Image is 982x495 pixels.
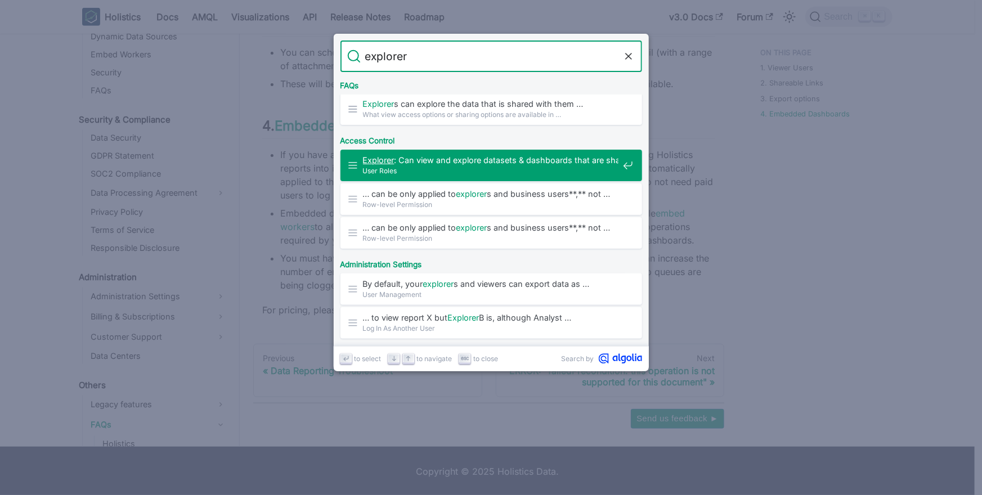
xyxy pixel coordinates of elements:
a: … can be only applied toexplorers and business users**,** not …Row-level Permission [340,217,642,249]
div: FAQs [338,72,644,94]
span: to navigate [417,353,452,364]
span: User Roles [363,165,618,176]
span: Row-level Permission [363,199,618,210]
svg: Enter key [342,354,350,363]
span: s can explore the data that is shared with them … [363,98,618,109]
span: … to view report X but B is, although Analyst … [363,312,618,323]
span: What view access options or sharing options are available in … [363,109,618,120]
button: Clear the query [622,49,635,63]
svg: Arrow down [390,354,398,363]
a: … can be only applied toexplorers and business users**,** not …Row-level Permission [340,183,642,215]
div: Administration Settings [338,251,644,273]
svg: Arrow up [404,354,412,363]
span: Row-level Permission [363,233,618,244]
div: Access Control [338,127,644,150]
span: User Management [363,289,618,300]
span: to close [474,353,499,364]
a: … to view report X butExplorerB is, although Analyst …Log In As Another User [340,307,642,339]
span: to select [355,353,382,364]
span: : Can view and explore datasets & dashboards that are shared … [363,155,618,165]
span: … can be only applied to s and business users**,** not … [363,188,618,199]
mark: explorer [456,223,487,232]
span: Log In As Another User [363,323,618,334]
div: Build Dashboards [338,341,644,363]
svg: Escape key [461,354,469,363]
span: Search by [562,353,594,364]
mark: Explorer [448,313,479,322]
span: … can be only applied to s and business users**,** not … [363,222,618,233]
svg: Algolia [599,353,642,364]
mark: Explorer [363,155,394,165]
a: Explorer: Can view and explore datasets & dashboards that are shared …User Roles [340,150,642,181]
mark: explorer [423,279,454,289]
span: By default, your s and viewers can export data as … [363,278,618,289]
mark: Explorer [363,99,394,109]
a: Search byAlgolia [562,353,642,364]
mark: explorer [456,189,487,199]
input: Search docs [361,40,622,72]
a: By default, yourexplorers and viewers can export data as …User Management [340,273,642,305]
a: Explorers can explore the data that is shared with them …What view access options or sharing opti... [340,93,642,125]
